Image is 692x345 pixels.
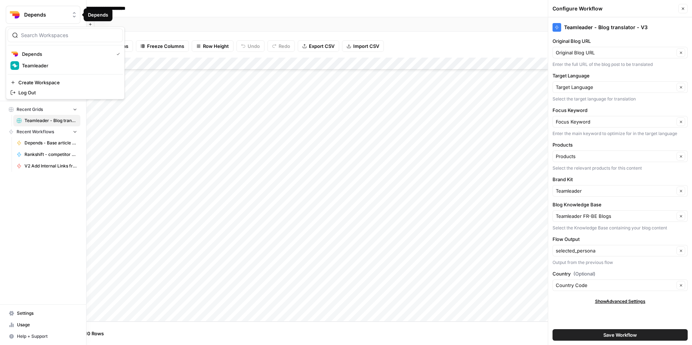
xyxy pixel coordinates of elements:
button: Freeze Columns [136,40,189,52]
button: Workspace: Depends [6,6,80,24]
input: Focus Keyword [556,118,674,125]
label: Target Language [553,72,688,79]
span: Create Workspace [18,79,117,86]
span: Undo [248,42,260,50]
span: Show Advanced Settings [595,298,646,305]
button: Save Workflow [553,329,688,341]
div: Workspace: Depends [6,27,125,99]
img: Depends Logo [10,50,19,58]
span: Depends [22,50,111,58]
label: Flow Output [553,236,688,243]
input: Products [556,153,674,160]
button: Export CSV [298,40,339,52]
span: Help + Support [17,333,77,340]
div: Enter the main keyword to optimize for in the target language [553,130,688,137]
input: Teamleader FR-BE Blogs [556,212,674,220]
button: Redo [267,40,295,52]
a: Settings [6,308,80,319]
span: Row Height [203,42,229,50]
div: Enter the full URL of the blog post to be translated [553,61,688,68]
div: Teamleader - Blog translator - V3 [553,23,688,32]
button: Undo [236,40,265,52]
label: Brand Kit [553,176,688,183]
a: V2 Add Internal Links from Knowledge Base - Fork [13,160,80,172]
input: Original Blog URL [556,49,674,56]
span: Settings [17,310,77,317]
a: Teamleader - Blog translator - V3 Grid [13,115,80,126]
span: V2 Add Internal Links from Knowledge Base - Fork [25,163,77,169]
span: Rankshift - competitor pages [25,151,77,158]
input: Country Code [556,282,674,289]
div: Select the target language for translation [553,96,688,102]
label: Blog Knowledge Base [553,201,688,208]
input: Teamleader [556,187,674,194]
span: (Optional) [573,270,595,277]
span: Import CSV [353,42,379,50]
span: Export CSV [309,42,334,50]
a: Depends - Base article writer [13,137,80,149]
span: Depends [24,11,68,18]
div: Output from the previous flow [553,259,688,266]
a: Rankshift - competitor pages [13,149,80,160]
span: Recent Workflows [17,129,54,135]
label: Country [553,270,688,277]
div: Select the Knowledge Base containing your blog content [553,225,688,231]
a: Usage [6,319,80,331]
a: Log Out [8,88,123,98]
button: Help + Support [6,331,80,342]
span: Usage [17,322,77,328]
span: Add 10 Rows [75,330,104,337]
button: Recent Workflows [6,126,80,137]
div: Select the relevant products for this content [553,165,688,171]
button: Import CSV [342,40,384,52]
button: Recent Grids [6,104,80,115]
a: Create Workspace [8,77,123,88]
span: Depends - Base article writer [25,140,77,146]
span: Redo [279,42,290,50]
span: Recent Grids [17,106,43,113]
img: Depends Logo [8,8,21,21]
input: Search Workspaces [21,32,118,39]
label: Products [553,141,688,148]
label: Original Blog URL [553,37,688,45]
span: Save Workflow [603,331,637,339]
label: Focus Keyword [553,107,688,114]
input: selected_persona [556,247,674,254]
input: Target Language [556,84,674,91]
button: Row Height [192,40,234,52]
img: Teamleader Logo [10,61,19,70]
span: Teamleader - Blog translator - V3 Grid [25,117,77,124]
span: Log Out [18,89,117,96]
span: Teamleader [22,62,117,69]
span: Freeze Columns [147,42,184,50]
